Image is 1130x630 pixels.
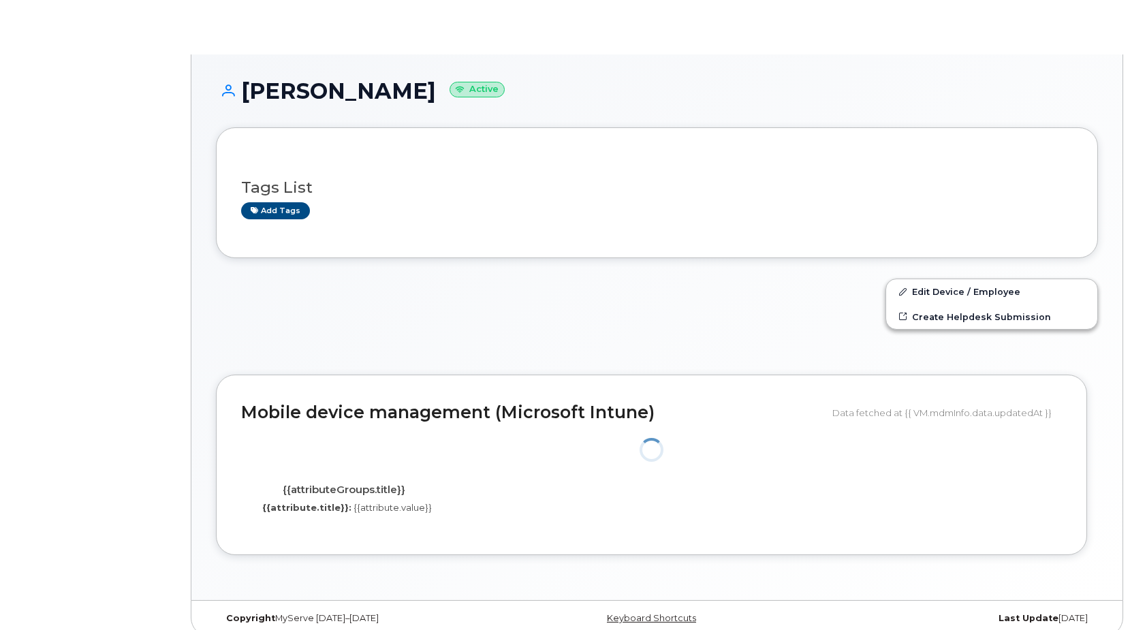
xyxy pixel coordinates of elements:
div: [DATE] [804,613,1098,624]
strong: Last Update [999,613,1058,623]
a: Add tags [241,202,310,219]
a: Keyboard Shortcuts [607,613,696,623]
a: Edit Device / Employee [886,279,1097,304]
div: Data fetched at {{ VM.mdmInfo.data.updatedAt }} [832,400,1062,426]
h4: {{attributeGroups.title}} [251,484,436,496]
small: Active [450,82,505,97]
div: MyServe [DATE]–[DATE] [216,613,510,624]
h2: Mobile device management (Microsoft Intune) [241,403,822,422]
strong: Copyright [226,613,275,623]
h3: Tags List [241,179,1073,196]
h1: [PERSON_NAME] [216,79,1098,103]
a: Create Helpdesk Submission [886,304,1097,329]
label: {{attribute.title}}: [262,501,351,514]
span: {{attribute.value}} [354,502,432,513]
